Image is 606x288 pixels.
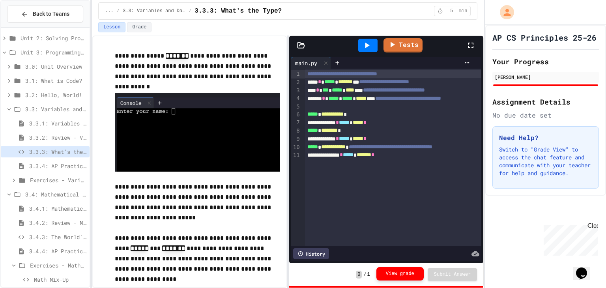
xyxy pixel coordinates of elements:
[30,176,86,184] span: Exercises - Variables and Data Types
[541,222,598,256] iframe: chat widget
[428,268,477,281] button: Submit Answer
[383,38,423,52] a: Tests
[29,148,86,156] span: 3.3.3: What's the Type?
[127,22,151,32] button: Grade
[7,6,83,22] button: Back to Teams
[293,248,329,259] div: History
[573,256,598,280] iframe: chat widget
[495,73,597,80] div: [PERSON_NAME]
[376,267,424,281] button: View grade
[189,8,191,14] span: /
[363,271,366,278] span: /
[29,247,86,255] span: 3.4.4: AP Practice - Arithmetic Operators
[105,8,114,14] span: ...
[29,219,86,227] span: 3.4.2: Review - Mathematical Operators
[98,22,125,32] button: Lesson
[291,144,301,152] div: 10
[291,59,321,67] div: main.py
[445,8,458,14] span: 5
[291,119,301,127] div: 7
[291,79,301,87] div: 2
[499,146,592,177] p: Switch to "Grade View" to access the chat feature and communicate with your teacher for help and ...
[291,87,301,95] div: 3
[25,105,86,113] span: 3.3: Variables and Data Types
[492,3,516,21] div: My Account
[291,70,301,79] div: 1
[29,119,86,127] span: 3.3.1: Variables and Data Types
[291,57,331,69] div: main.py
[29,162,86,170] span: 3.3.4: AP Practice - Variables
[356,271,362,279] span: 0
[25,190,86,198] span: 3.4: Mathematical Operators
[29,204,86,213] span: 3.4.1: Mathematical Operators
[291,135,301,144] div: 9
[33,10,69,18] span: Back to Teams
[492,56,599,67] h2: Your Progress
[29,133,86,142] span: 3.3.2: Review - Variables and Data Types
[21,48,86,56] span: Unit 3: Programming with Python
[492,32,597,43] h1: AP CS Principles 25-26
[492,96,599,107] h2: Assignment Details
[3,3,54,50] div: Chat with us now!Close
[123,8,185,14] span: 3.3: Variables and Data Types
[291,127,301,135] div: 8
[34,275,86,284] span: Math Mix-Up
[367,271,370,278] span: 1
[195,6,282,16] span: 3.3.3: What's the Type?
[291,103,301,111] div: 5
[434,271,471,278] span: Submit Answer
[117,8,120,14] span: /
[459,8,468,14] span: min
[29,233,86,241] span: 3.4.3: The World's Worst Farmers Market
[291,151,301,160] div: 11
[21,34,86,42] span: Unit 2: Solving Problems in Computer Science
[25,62,86,71] span: 3.0: Unit Overview
[25,77,86,85] span: 3.1: What is Code?
[30,261,86,269] span: Exercises - Mathematical Operators
[492,110,599,120] div: No due date set
[291,95,301,103] div: 4
[499,133,592,142] h3: Need Help?
[291,111,301,119] div: 6
[25,91,86,99] span: 3.2: Hello, World!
